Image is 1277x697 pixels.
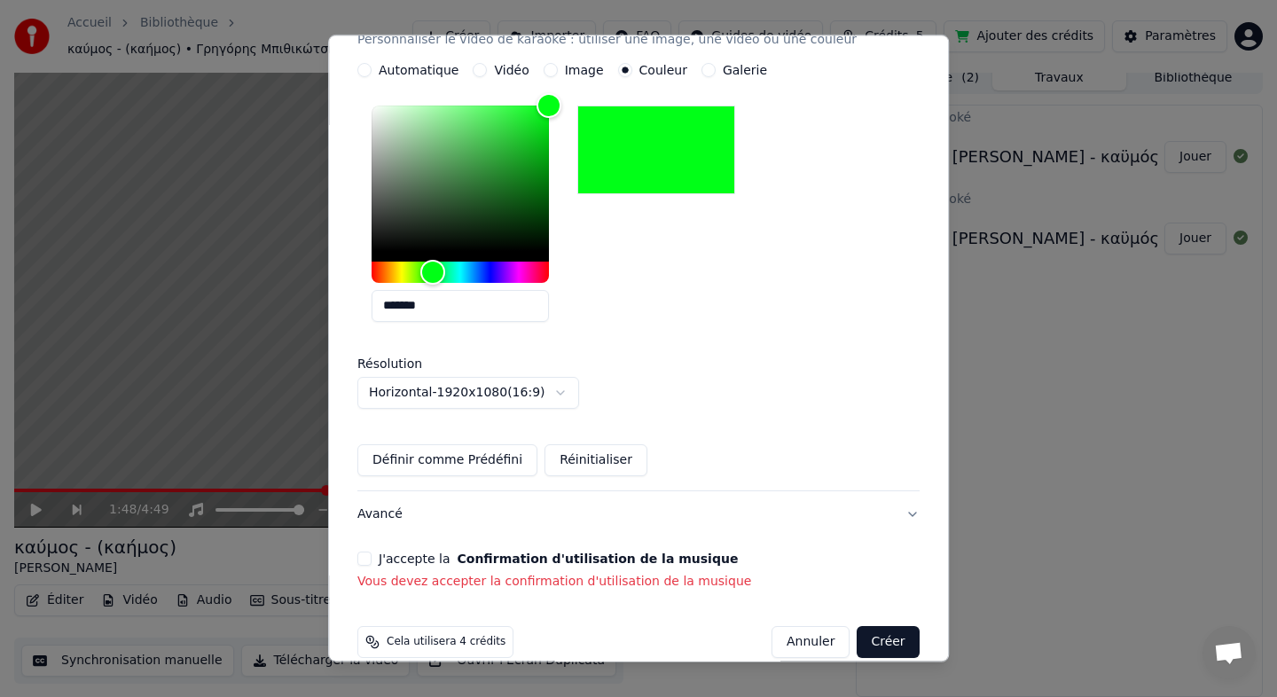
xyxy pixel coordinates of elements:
[372,106,549,251] div: Color
[723,64,767,76] label: Galerie
[357,573,920,591] p: Vous devez accepter la confirmation d'utilisation de la musique
[458,552,739,565] button: J'accepte la
[772,626,850,658] button: Annuler
[387,635,505,649] span: Cela utilisera 4 crédits
[357,6,857,49] div: Vidéo
[565,64,604,76] label: Image
[372,262,549,283] div: Hue
[858,626,920,658] button: Créer
[495,64,529,76] label: Vidéo
[544,444,647,476] button: Réinitialiser
[379,552,738,565] label: J'accepte la
[357,31,857,49] p: Personnaliser le vidéo de karaoké : utiliser une image, une vidéo ou une couleur
[379,64,458,76] label: Automatique
[357,444,537,476] button: Définir comme Prédéfini
[357,357,535,370] label: Résolution
[357,63,920,490] div: VidéoPersonnaliser le vidéo de karaoké : utiliser une image, une vidéo ou une couleur
[639,64,687,76] label: Couleur
[357,491,920,537] button: Avancé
